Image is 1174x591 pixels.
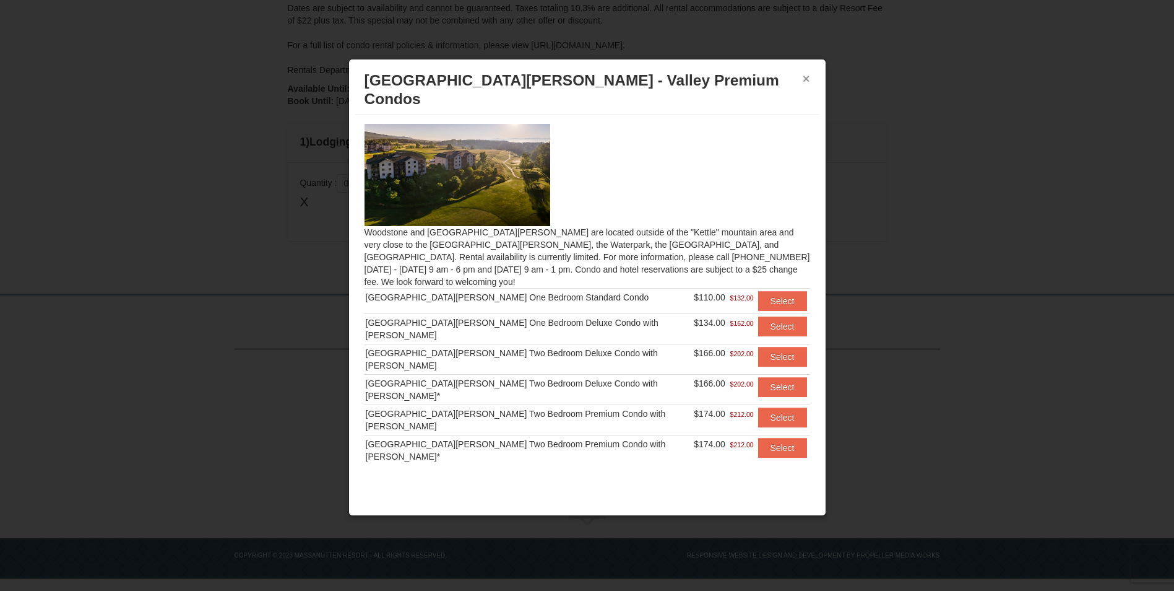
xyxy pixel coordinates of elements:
[365,124,550,225] img: 19219041-4-ec11c166.jpg
[730,439,754,451] span: $212.00
[366,317,692,341] div: [GEOGRAPHIC_DATA][PERSON_NAME] One Bedroom Deluxe Condo with [PERSON_NAME]
[803,72,810,85] button: ×
[355,115,819,466] div: Woodstone and [GEOGRAPHIC_DATA][PERSON_NAME] are located outside of the "Kettle" mountain area an...
[366,408,692,432] div: [GEOGRAPHIC_DATA][PERSON_NAME] Two Bedroom Premium Condo with [PERSON_NAME]
[694,318,725,328] span: $134.00
[758,317,807,336] button: Select
[758,438,807,458] button: Select
[366,291,692,304] div: [GEOGRAPHIC_DATA][PERSON_NAME] One Bedroom Standard Condo
[694,292,725,302] span: $110.00
[730,348,754,360] span: $202.00
[694,409,725,419] span: $174.00
[366,438,692,463] div: [GEOGRAPHIC_DATA][PERSON_NAME] Two Bedroom Premium Condo with [PERSON_NAME]*
[730,292,754,304] span: $132.00
[758,408,807,427] button: Select
[730,378,754,390] span: $202.00
[694,379,725,388] span: $166.00
[366,377,692,402] div: [GEOGRAPHIC_DATA][PERSON_NAME] Two Bedroom Deluxe Condo with [PERSON_NAME]*
[365,72,779,107] span: [GEOGRAPHIC_DATA][PERSON_NAME] - Valley Premium Condos
[758,291,807,311] button: Select
[366,347,692,372] div: [GEOGRAPHIC_DATA][PERSON_NAME] Two Bedroom Deluxe Condo with [PERSON_NAME]
[694,348,725,358] span: $166.00
[694,439,725,449] span: $174.00
[730,317,754,330] span: $162.00
[758,377,807,397] button: Select
[730,408,754,421] span: $212.00
[758,347,807,367] button: Select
